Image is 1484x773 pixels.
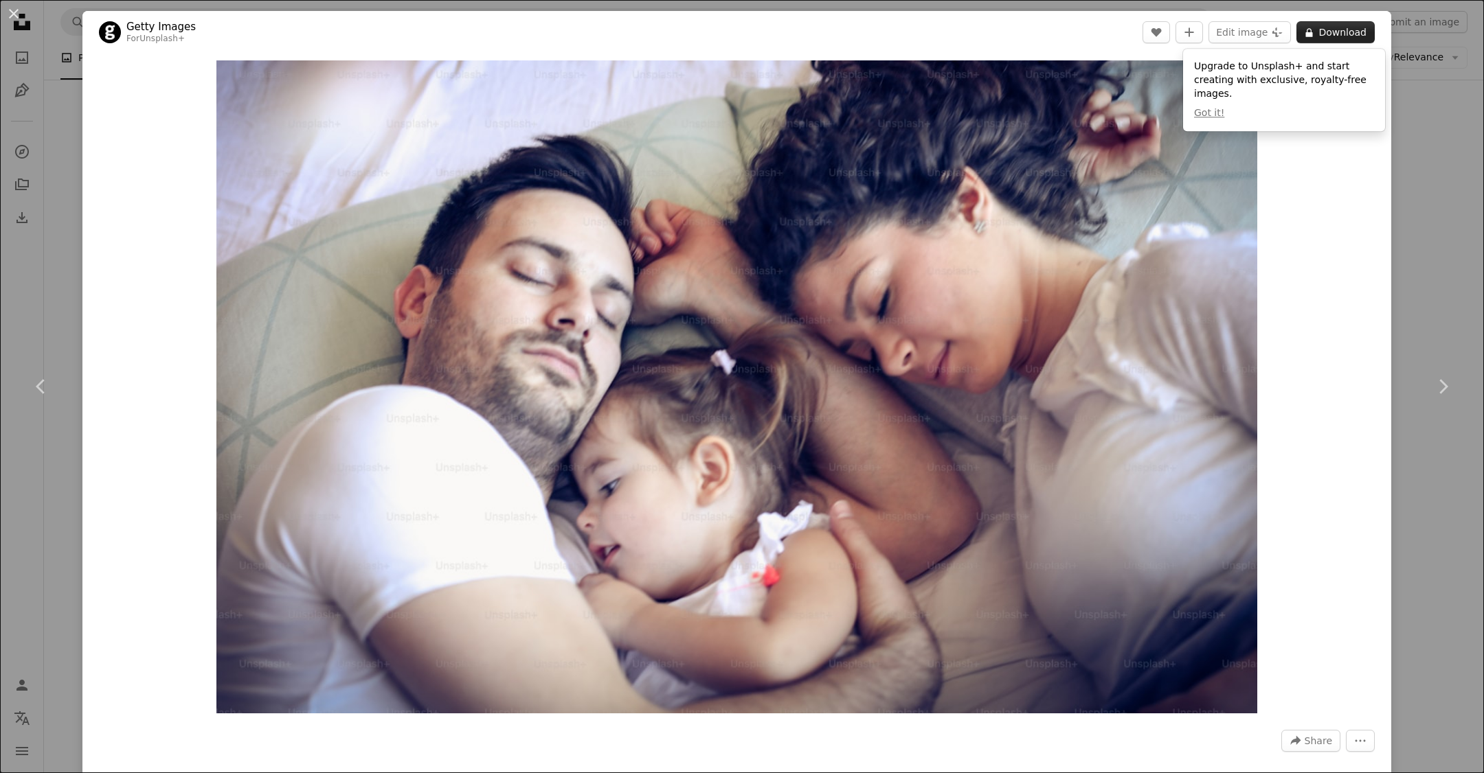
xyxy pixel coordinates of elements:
[1183,49,1385,131] div: Upgrade to Unsplash+ and start creating with exclusive, royalty-free images.
[139,34,185,43] a: Unsplash+
[1194,106,1224,120] button: Got it!
[1305,730,1332,751] span: Share
[99,21,121,43] img: Go to Getty Images's profile
[126,34,196,45] div: For
[216,60,1258,713] button: Zoom in on this image
[1208,21,1291,43] button: Edit image
[126,20,196,34] a: Getty Images
[1402,321,1484,452] a: Next
[1143,21,1170,43] button: Like
[1346,730,1375,752] button: More Actions
[1176,21,1203,43] button: Add to Collection
[216,60,1258,713] img: She won't be leaving their bed soon. Family sleeping in bed. Close up.
[1296,21,1375,43] button: Download
[1281,730,1340,752] button: Share this image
